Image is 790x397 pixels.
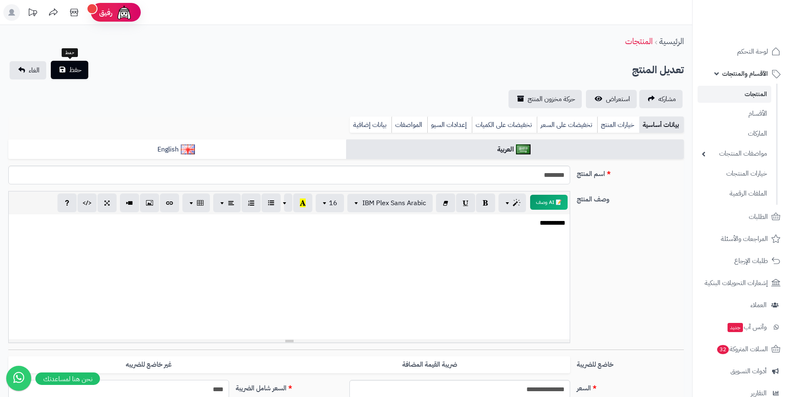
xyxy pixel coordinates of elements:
[362,198,426,208] span: IBM Plex Sans Arabic
[659,35,684,47] a: الرئيسية
[8,356,289,373] label: غير خاضع للضريبه
[316,194,344,212] button: 16
[329,198,337,208] span: 16
[573,191,687,204] label: وصف المنتج
[116,4,132,21] img: ai-face.png
[716,343,768,355] span: السلات المتروكة
[232,380,346,393] label: السعر شامل الضريبة
[573,356,687,370] label: خاضع للضريبة
[573,166,687,179] label: اسم المنتج
[528,94,575,104] span: حركة مخزون المنتج
[639,90,683,108] a: مشاركه
[29,65,40,75] span: الغاء
[698,339,785,359] a: السلات المتروكة32
[62,48,78,57] div: حفظ
[698,229,785,249] a: المراجعات والأسئلة
[530,195,568,210] button: 📝 AI وصف
[698,86,771,103] a: المنتجات
[69,65,82,75] span: حفظ
[289,356,570,373] label: ضريبة القيمة المضافة
[698,145,771,163] a: مواصفات المنتجات
[750,299,767,311] span: العملاء
[597,117,639,133] a: خيارات المنتج
[606,94,630,104] span: استعراض
[721,233,768,245] span: المراجعات والأسئلة
[717,345,729,354] span: 32
[698,185,771,203] a: الملفات الرقمية
[734,255,768,267] span: طلبات الإرجاع
[573,380,687,393] label: السعر
[698,105,771,123] a: الأقسام
[181,144,195,154] img: English
[625,35,653,47] a: المنتجات
[347,194,433,212] button: IBM Plex Sans Arabic
[632,62,684,79] h2: تعديل المنتج
[8,139,346,160] a: English
[698,317,785,337] a: وآتس آبجديد
[427,117,472,133] a: إعدادات السيو
[516,144,531,154] img: العربية
[698,295,785,315] a: العملاء
[658,94,676,104] span: مشاركه
[749,211,768,223] span: الطلبات
[346,139,684,160] a: العربية
[698,42,785,62] a: لوحة التحكم
[730,365,767,377] span: أدوات التسويق
[639,117,684,133] a: بيانات أساسية
[698,125,771,143] a: الماركات
[22,4,43,23] a: تحديثات المنصة
[698,207,785,227] a: الطلبات
[537,117,597,133] a: تخفيضات على السعر
[10,61,46,79] a: الغاء
[737,46,768,57] span: لوحة التحكم
[722,68,768,79] span: الأقسام والمنتجات
[727,321,767,333] span: وآتس آب
[586,90,637,108] a: استعراض
[698,361,785,381] a: أدوات التسويق
[472,117,537,133] a: تخفيضات على الكميات
[705,277,768,289] span: إشعارات التحويلات البنكية
[698,273,785,293] a: إشعارات التحويلات البنكية
[728,323,743,332] span: جديد
[51,61,88,79] button: حفظ
[99,7,112,17] span: رفيق
[698,165,771,183] a: خيارات المنتجات
[350,117,391,133] a: بيانات إضافية
[391,117,427,133] a: المواصفات
[508,90,582,108] a: حركة مخزون المنتج
[698,251,785,271] a: طلبات الإرجاع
